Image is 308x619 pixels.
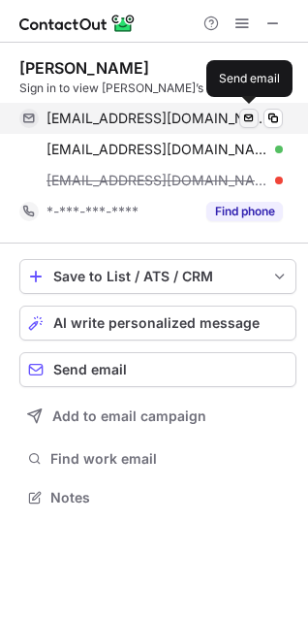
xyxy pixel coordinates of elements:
[19,399,296,434] button: Add to email campaign
[46,172,268,189] span: [EMAIL_ADDRESS][DOMAIN_NAME]
[19,80,296,97] div: Sign in to view [PERSON_NAME]’s full profile
[50,489,289,506] span: Notes
[46,110,268,127] span: [EMAIL_ADDRESS][DOMAIN_NAME]
[19,12,136,35] img: ContactOut v5.3.10
[19,445,296,472] button: Find work email
[19,352,296,387] button: Send email
[206,202,283,221] button: Reveal Button
[19,306,296,341] button: AI write personalized message
[53,362,127,377] span: Send email
[53,315,260,331] span: AI write personalized message
[19,484,296,511] button: Notes
[19,259,296,294] button: save-profile-one-click
[52,408,206,424] span: Add to email campaign
[46,141,268,158] span: [EMAIL_ADDRESS][DOMAIN_NAME]
[53,269,262,284] div: Save to List / ATS / CRM
[19,58,149,78] div: [PERSON_NAME]
[50,450,289,468] span: Find work email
